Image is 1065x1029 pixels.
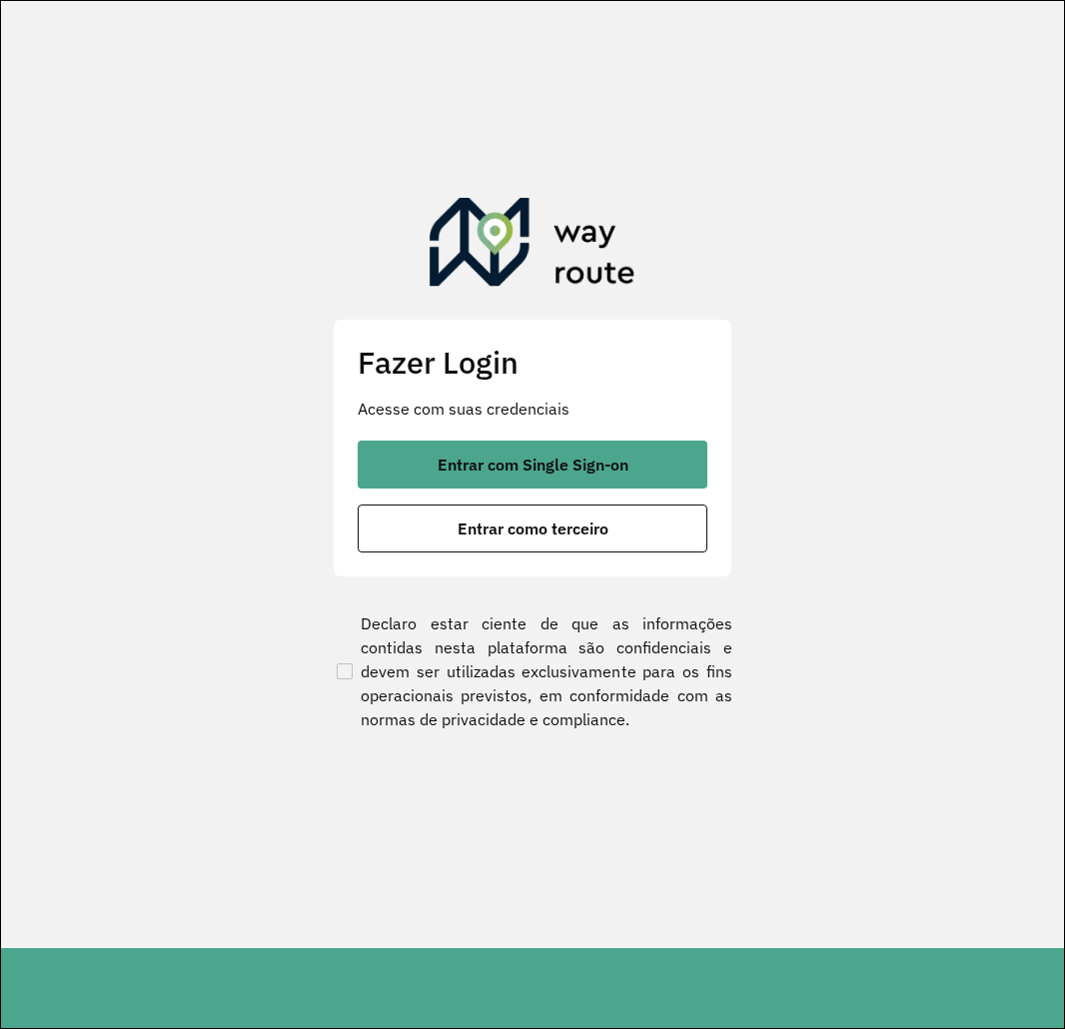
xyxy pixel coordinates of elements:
span: Entrar com Single Sign-on [438,457,628,473]
p: Acesse com suas credenciais [358,397,707,421]
span: Entrar como terceiro [458,520,608,536]
button: button [358,505,707,552]
button: button [358,441,707,489]
img: Roteirizador AmbevTech [430,198,635,294]
h2: Fazer Login [358,344,707,381]
label: Declaro estar ciente de que as informações contidas nesta plataforma são confidenciais e devem se... [333,611,732,731]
